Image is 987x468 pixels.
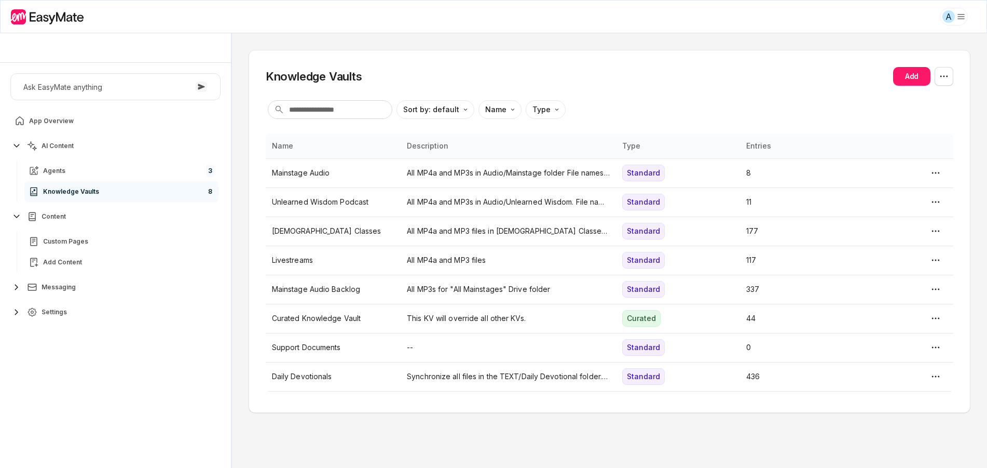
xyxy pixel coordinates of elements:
th: Entries [740,133,864,158]
p: Livestreams [272,255,394,266]
span: Add Content [43,258,82,266]
p: Name [485,104,506,115]
th: Name [266,133,401,158]
button: Ask EasyMate anything [10,73,221,100]
span: Messaging [42,283,76,291]
a: Agents3 [24,161,218,181]
p: 11 [746,196,858,208]
p: -- [407,342,610,353]
a: Knowledge Vaults8 [24,181,218,202]
p: Mainstage Audio Backlog [272,284,394,295]
h2: Knowledge Vaults [266,69,362,84]
div: Standard [622,194,665,210]
div: Standard [622,223,665,239]
p: All MP3s for "All Mainstages" Drive folder [407,284,610,295]
span: Settings [42,308,67,316]
p: Daily Devotionals [272,371,394,382]
div: Standard [622,165,665,181]
p: This KV will override all other KVs. [407,313,610,324]
div: Standard [622,368,665,385]
a: App Overview [10,111,221,131]
p: 44 [746,313,858,324]
button: Sort by: default [396,100,474,119]
span: 8 [206,185,214,198]
span: Agents [43,167,65,175]
span: App Overview [29,117,74,125]
p: Mainstage Audio [272,167,394,179]
p: 0 [746,342,858,353]
p: All MP4a and MP3s in Audio/Mainstage folder File names must end in ".mp3" or ".mp4a" [407,167,610,179]
p: All MP4a and MP3s in Audio/Unlearned Wisdom. File names must end in ".mp3" or ".mp4a" [407,196,610,208]
button: Messaging [10,277,221,298]
p: 177 [746,225,858,237]
th: Type [616,133,740,158]
p: All MP4a and MP3 files in [DEMOGRAPHIC_DATA] Classes folder [407,225,610,237]
button: Settings [10,302,221,323]
a: Custom Pages [24,231,218,252]
button: Type [526,100,566,119]
span: Knowledge Vaults [43,188,99,196]
p: 436 [746,371,858,382]
p: Synchronize all files in the TEXT/Daily Devotional folder. All file names must end in ".txt" [407,371,610,382]
p: Unlearned Wisdom Podcast [272,196,394,208]
span: AI Content [42,142,74,150]
button: Name [478,100,522,119]
p: 8 [746,167,858,179]
p: Support Documents [272,342,394,353]
span: Content [42,212,66,221]
p: [DEMOGRAPHIC_DATA] Classes [272,225,394,237]
button: AI Content [10,136,221,156]
div: A [942,10,955,23]
p: Curated Knowledge Vault [272,313,394,324]
th: Description [401,133,616,158]
div: Curated [622,310,661,327]
span: 3 [206,165,214,177]
div: Standard [622,339,665,356]
button: Add [893,67,930,86]
p: 337 [746,284,858,295]
p: Sort by: default [403,104,459,115]
button: Content [10,206,221,227]
p: 117 [746,255,858,266]
span: Custom Pages [43,237,88,246]
p: Type [532,104,551,115]
div: Standard [622,252,665,269]
p: All MP4a and MP3 files [407,255,610,266]
div: Standard [622,281,665,298]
